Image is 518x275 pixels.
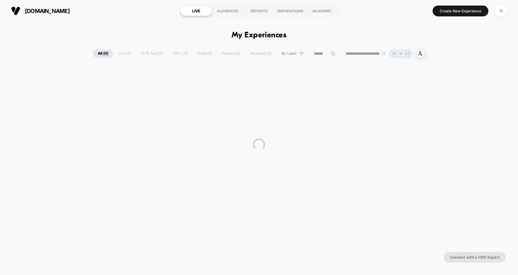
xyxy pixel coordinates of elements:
img: end [382,52,385,55]
p: IR [399,51,403,56]
div: INSPIRATIONS [275,6,306,16]
p: LP [405,51,410,56]
button: Create New Experience [433,6,488,16]
div: LIVE [180,6,212,16]
div: ACADEMY [306,6,338,16]
h1: My Experiences [232,31,287,40]
button: Connect with a CRO Expert [444,252,506,263]
span: By Label [282,51,296,56]
div: REPORTS [243,6,275,16]
p: IR [393,51,396,56]
span: All ( 0 ) [93,49,113,58]
button: [DOMAIN_NAME] [9,6,72,16]
div: AUDIENCES [212,6,243,16]
button: IR [493,5,509,17]
span: [DOMAIN_NAME] [25,8,70,14]
div: IR [495,5,507,17]
img: Visually logo [11,6,20,15]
